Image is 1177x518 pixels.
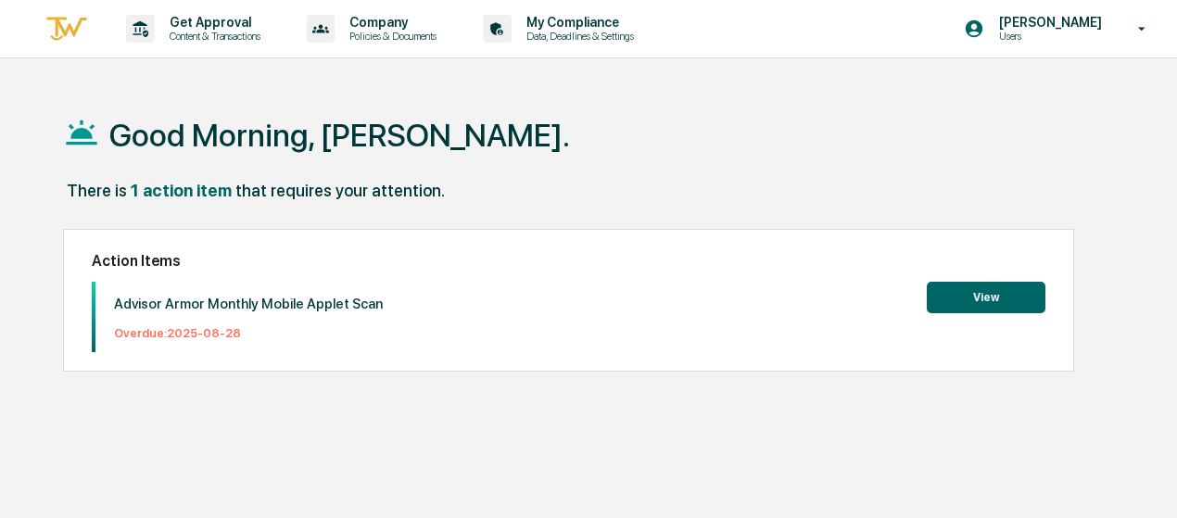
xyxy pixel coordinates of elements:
p: Content & Transactions [155,30,270,43]
img: logo [44,14,89,44]
div: 1 action item [131,181,232,200]
p: Overdue: 2025-08-28 [114,326,383,340]
p: My Compliance [512,15,643,30]
div: that requires your attention. [235,181,445,200]
p: Company [335,15,446,30]
h1: Good Morning, [PERSON_NAME]. [109,117,570,154]
a: View [927,287,1045,305]
p: Policies & Documents [335,30,446,43]
div: There is [67,181,127,200]
button: View [927,282,1045,313]
h2: Action Items [92,252,1045,270]
p: Users [984,30,1111,43]
p: [PERSON_NAME] [984,15,1111,30]
p: Get Approval [155,15,270,30]
p: Advisor Armor Monthly Mobile Applet Scan [114,296,383,312]
p: Data, Deadlines & Settings [512,30,643,43]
